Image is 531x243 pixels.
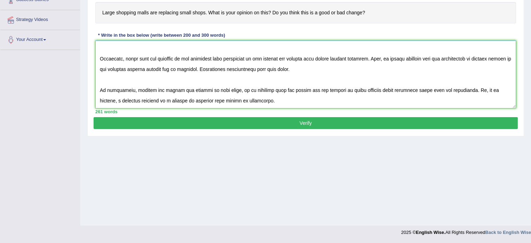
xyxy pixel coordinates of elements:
[0,10,80,28] a: Strategy Videos
[485,230,531,235] a: Back to English Wise
[95,2,516,23] h4: Large shopping malls are replacing small shops. What is your opinion on this? Do you think this i...
[95,32,228,39] div: * Write in the box below (write between 200 and 300 words)
[95,108,516,115] div: 261 words
[416,230,445,235] strong: English Wise.
[94,117,518,129] button: Verify
[0,30,80,48] a: Your Account
[401,226,531,236] div: 2025 © All Rights Reserved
